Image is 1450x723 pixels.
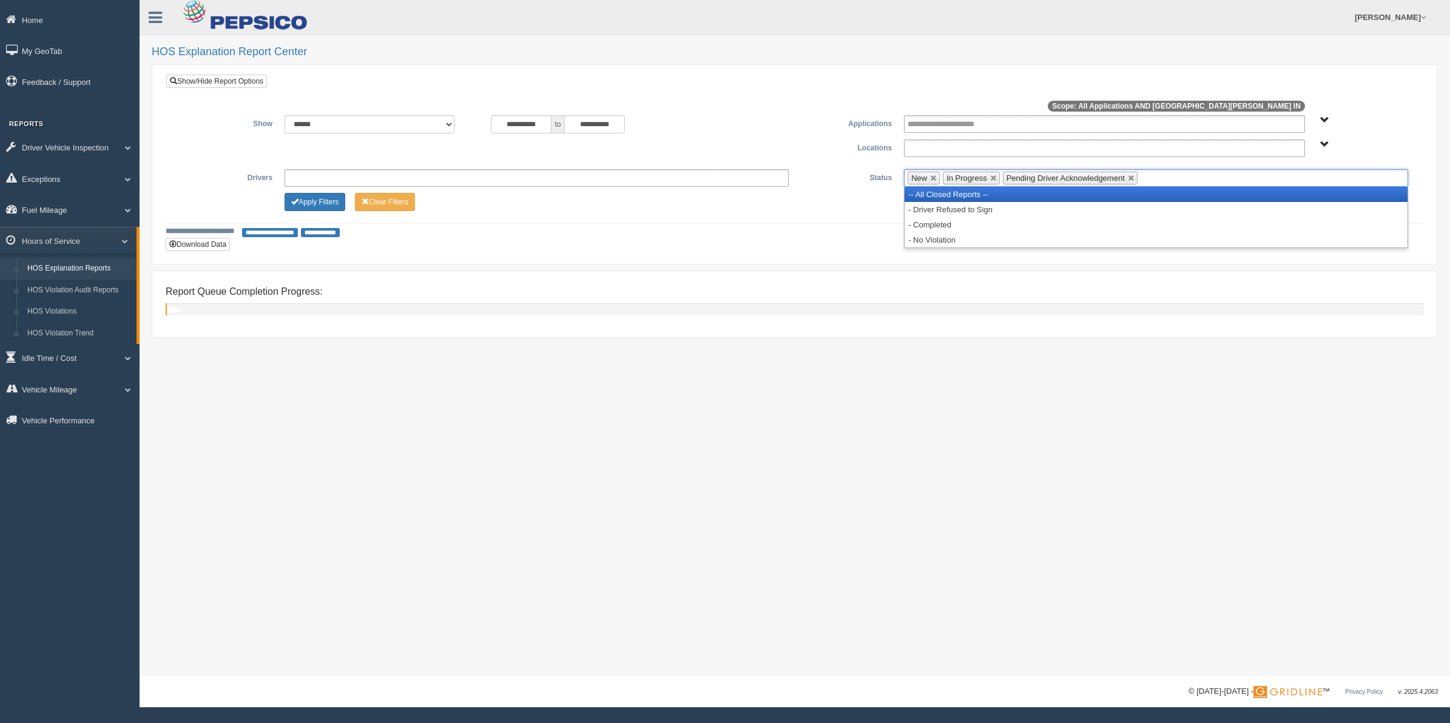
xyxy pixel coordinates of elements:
a: Show/Hide Report Options [166,75,267,88]
li: - No Violation [905,232,1408,247]
span: Pending Driver Acknowledgement [1007,173,1125,183]
a: HOS Explanation Reports [22,258,137,280]
li: -- All Closed Reports -- [905,187,1408,202]
label: Status [795,169,898,184]
label: Applications [795,115,898,130]
div: © [DATE]-[DATE] - ™ [1189,685,1438,698]
button: Change Filter Options [355,193,415,211]
a: Privacy Policy [1345,688,1383,695]
label: Drivers [175,169,278,184]
label: Show [175,115,278,130]
a: HOS Violation Audit Reports [22,280,137,301]
h4: Report Queue Completion Progress: [166,286,1424,297]
button: Change Filter Options [285,193,345,211]
li: - Completed [905,217,1408,232]
h2: HOS Explanation Report Center [152,46,1438,58]
span: v. 2025.4.2063 [1398,688,1438,695]
label: Locations [795,140,898,154]
a: HOS Violations [22,301,137,323]
span: In Progress [946,173,986,183]
li: - Driver Refused to Sign [905,202,1408,217]
span: Scope: All Applications AND [GEOGRAPHIC_DATA][PERSON_NAME] IN [1048,101,1305,112]
span: to [551,115,564,133]
img: Gridline [1253,686,1322,698]
a: HOS Violation Trend [22,323,137,345]
button: Download Data [166,238,230,251]
span: New [911,173,927,183]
